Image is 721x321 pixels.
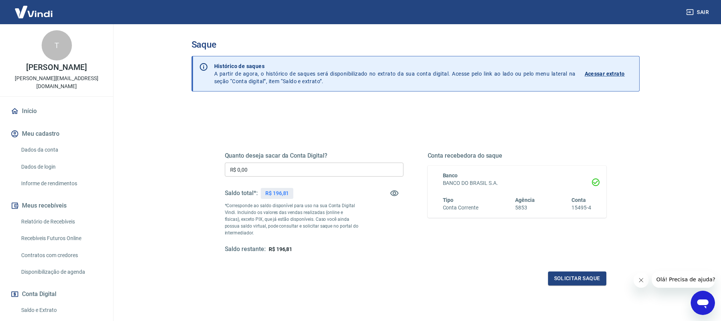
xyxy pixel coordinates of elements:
h6: 5853 [515,204,535,212]
h6: 15495-4 [572,204,591,212]
a: Informe de rendimentos [18,176,104,191]
p: R$ 196,81 [265,189,289,197]
a: Dados da conta [18,142,104,158]
a: Disponibilização de agenda [18,264,104,280]
h5: Quanto deseja sacar da Conta Digital? [225,152,403,160]
p: A partir de agora, o histórico de saques será disponibilizado no extrato da sua conta digital. Ac... [214,62,576,85]
button: Conta Digital [9,286,104,302]
button: Meu cadastro [9,126,104,142]
p: Acessar extrato [585,70,625,78]
span: Olá! Precisa de ajuda? [5,5,64,11]
a: Início [9,103,104,119]
h5: Saldo total*: [225,189,258,197]
button: Meus recebíveis [9,197,104,214]
img: Vindi [9,0,58,23]
a: Contratos com credores [18,248,104,263]
h3: Saque [192,39,640,50]
p: [PERSON_NAME][EMAIL_ADDRESS][DOMAIN_NAME] [6,74,107,90]
a: Acessar extrato [585,62,633,85]
h5: Saldo restante: [225,245,266,253]
a: Saldo e Extrato [18,302,104,318]
a: Relatório de Recebíveis [18,214,104,230]
button: Solicitar saque [548,271,606,285]
span: R$ 196,81 [269,246,293,252]
h6: BANCO DO BRASIL S.A. [443,179,591,187]
span: Agência [515,197,535,203]
p: *Corresponde ao saldo disponível para uso na sua Conta Digital Vindi. Incluindo os valores das ve... [225,202,359,236]
p: [PERSON_NAME] [26,64,87,71]
p: Histórico de saques [214,62,576,70]
span: Conta [572,197,586,203]
iframe: Mensagem da empresa [652,271,715,288]
span: Banco [443,172,458,178]
button: Sair [685,5,712,19]
a: Recebíveis Futuros Online [18,231,104,246]
iframe: Botão para abrir a janela de mensagens [691,291,715,315]
a: Dados de login [18,159,104,175]
h5: Conta recebedora do saque [428,152,606,160]
iframe: Fechar mensagem [634,273,649,288]
div: T [42,30,72,60]
span: Tipo [443,197,454,203]
h6: Conta Corrente [443,204,478,212]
